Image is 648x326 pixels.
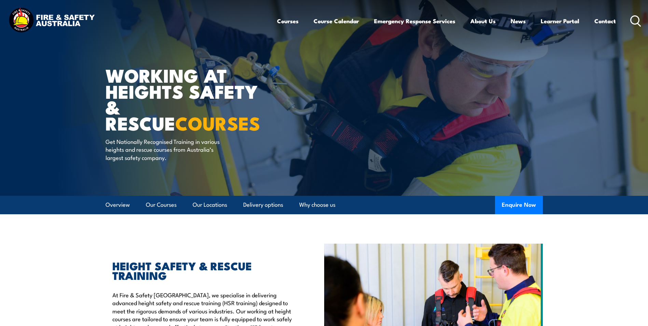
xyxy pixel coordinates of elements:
[106,196,130,214] a: Overview
[594,12,616,30] a: Contact
[146,196,177,214] a: Our Courses
[511,12,526,30] a: News
[470,12,496,30] a: About Us
[314,12,359,30] a: Course Calendar
[299,196,335,214] a: Why choose us
[106,67,274,131] h1: WORKING AT HEIGHTS SAFETY & RESCUE
[243,196,283,214] a: Delivery options
[175,108,260,137] strong: COURSES
[277,12,299,30] a: Courses
[541,12,579,30] a: Learner Portal
[374,12,455,30] a: Emergency Response Services
[106,137,230,161] p: Get Nationally Recognised Training in various heights and rescue courses from Australia’s largest...
[112,261,293,280] h2: HEIGHT SAFETY & RESCUE TRAINING
[193,196,227,214] a: Our Locations
[495,196,543,214] button: Enquire Now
